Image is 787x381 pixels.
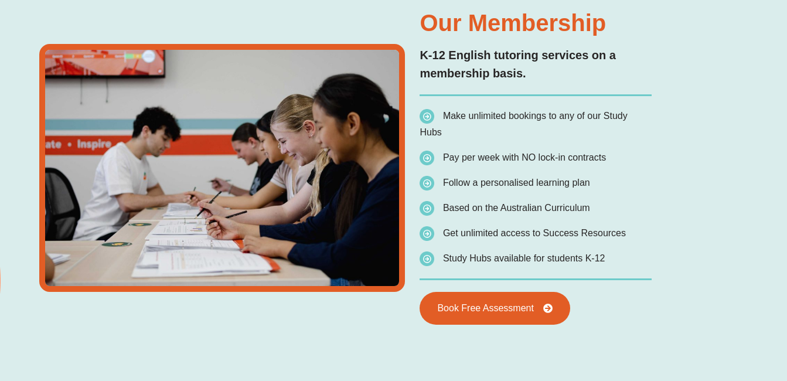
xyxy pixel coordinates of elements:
img: icon-list.png [420,151,434,165]
a: Book Free Assessment [420,292,570,325]
span: Get unlimited access to Success Resources [443,228,626,238]
span: Based on the Australian Curriculum [443,203,590,213]
span: Book Free Assessment [437,304,534,313]
img: icon-list.png [420,251,434,266]
button: Text [279,1,295,18]
iframe: Chat Widget [728,325,787,381]
p: K-12 English tutoring services on a membership basis. [420,46,651,83]
span: of ⁨0⁩ [70,1,87,18]
span: Pay per week with NO lock-in contracts [443,152,606,162]
img: icon-list.png [420,201,434,216]
button: Add or edit images [312,1,328,18]
span: Make unlimited bookings to any of our Study Hubs [420,111,627,137]
button: Draw [295,1,312,18]
img: icon-list.png [420,176,434,190]
h3: Our Membership [420,11,651,35]
img: icon-list.png [420,109,434,124]
span: Follow a personalised learning plan [443,178,590,188]
span: Study Hubs available for students K-12 [443,253,605,263]
img: icon-list.png [420,226,434,241]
